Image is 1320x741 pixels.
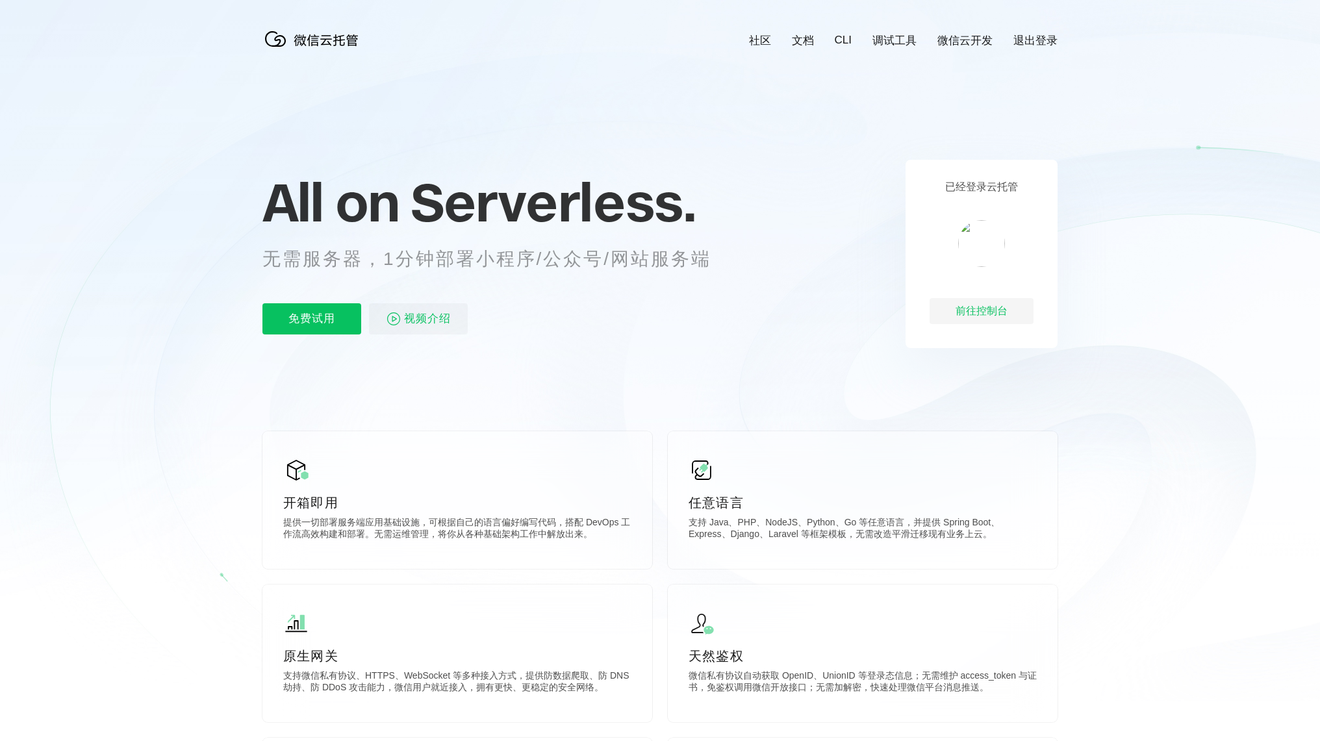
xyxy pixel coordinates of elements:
p: 已经登录云托管 [945,181,1018,194]
a: 文档 [792,33,814,48]
p: 支持微信私有协议、HTTPS、WebSocket 等多种接入方式，提供防数据爬取、防 DNS 劫持、防 DDoS 攻击能力，微信用户就近接入，拥有更快、更稳定的安全网络。 [283,670,631,696]
a: 调试工具 [872,33,917,48]
a: CLI [835,34,852,47]
a: 社区 [749,33,771,48]
p: 开箱即用 [283,494,631,512]
p: 原生网关 [283,647,631,665]
p: 无需服务器，1分钟部署小程序/公众号/网站服务端 [262,246,735,272]
a: 微信云开发 [937,33,993,48]
p: 免费试用 [262,303,361,334]
p: 提供一切部署服务端应用基础设施，可根据自己的语言偏好编写代码，搭配 DevOps 工作流高效构建和部署。无需运维管理，将你从各种基础架构工作中解放出来。 [283,517,631,543]
p: 微信私有协议自动获取 OpenID、UnionID 等登录态信息；无需维护 access_token 与证书，免鉴权调用微信开放接口；无需加解密，快速处理微信平台消息推送。 [689,670,1037,696]
div: 前往控制台 [930,298,1034,324]
a: 微信云托管 [262,43,366,54]
a: 退出登录 [1013,33,1058,48]
p: 支持 Java、PHP、NodeJS、Python、Go 等任意语言，并提供 Spring Boot、Express、Django、Laravel 等框架模板，无需改造平滑迁移现有业务上云。 [689,517,1037,543]
img: video_play.svg [386,311,401,327]
span: All on [262,170,398,234]
span: Serverless. [411,170,696,234]
img: 微信云托管 [262,26,366,52]
span: 视频介绍 [404,303,451,334]
p: 任意语言 [689,494,1037,512]
p: 天然鉴权 [689,647,1037,665]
